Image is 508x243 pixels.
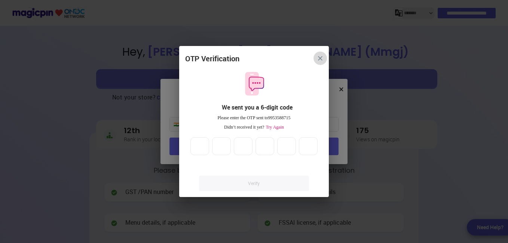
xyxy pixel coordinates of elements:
[191,103,323,112] div: We sent you a 6-digit code
[313,52,327,65] button: close
[185,115,323,121] div: Please enter the OTP sent to 9953588715
[264,124,284,130] span: Try Again
[185,53,239,64] div: OTP Verification
[241,71,267,96] img: otpMessageIcon.11fa9bf9.svg
[185,124,323,130] div: Didn’t received it yet?
[199,176,309,191] a: Verify
[318,56,322,61] img: 8zTxi7IzMsfkYqyYgBgfvSHvmzQA9juT1O3mhMgBDT8p5s20zMZ2JbefE1IEBlkXHwa7wAFxGwdILBLhkAAAAASUVORK5CYII=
